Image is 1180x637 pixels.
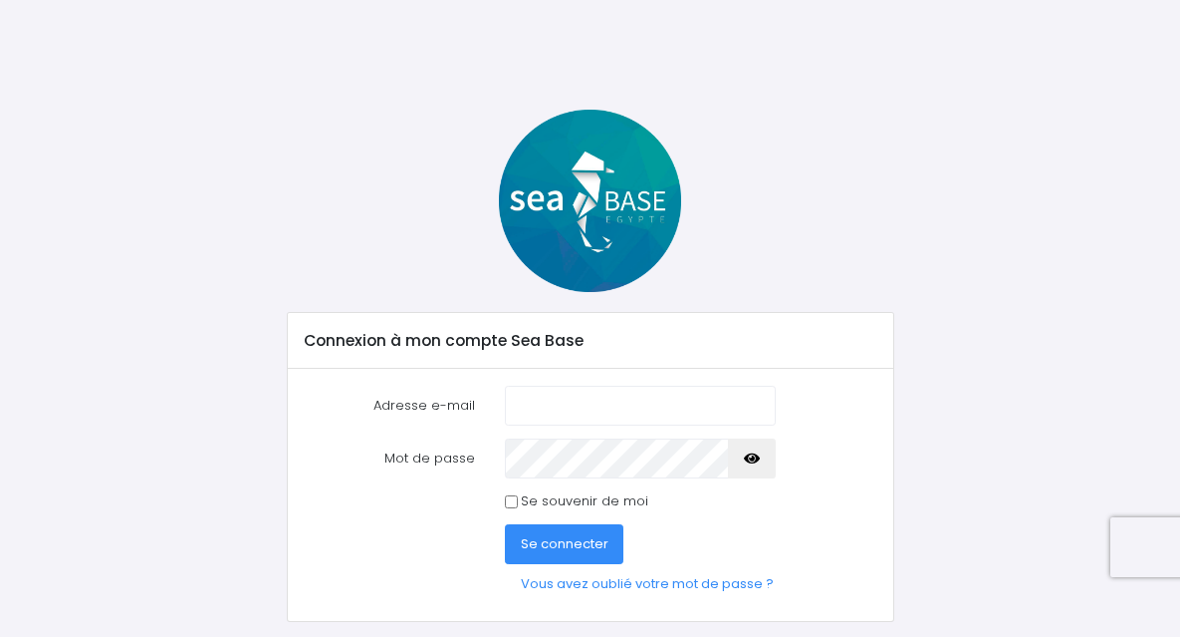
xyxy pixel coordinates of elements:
[521,491,648,511] label: Se souvenir de moi
[521,534,608,553] span: Se connecter
[289,439,490,478] label: Mot de passe
[289,386,490,426] label: Adresse e-mail
[505,524,624,564] button: Se connecter
[505,564,790,604] a: Vous avez oublié votre mot de passe ?
[288,313,893,369] div: Connexion à mon compte Sea Base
